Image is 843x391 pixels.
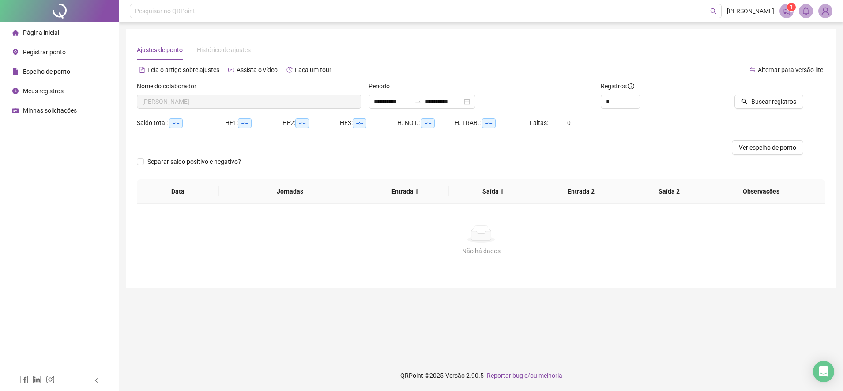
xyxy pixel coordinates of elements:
[734,95,803,109] button: Buscar registros
[445,372,465,379] span: Versão
[12,88,19,94] span: clock-circle
[455,118,530,128] div: H. TRAB.:
[751,97,796,106] span: Buscar registros
[169,118,183,128] span: --:--
[628,83,634,89] span: info-circle
[225,118,282,128] div: HE 1:
[783,7,790,15] span: notification
[12,107,19,114] span: schedule
[46,375,55,384] span: instagram
[530,119,549,126] span: Faltas:
[790,4,793,10] span: 1
[119,360,843,391] footer: QRPoint © 2025 - 2.90.5 -
[23,87,64,95] span: Meus registros
[487,372,562,379] span: Reportar bug e/ou melhoria
[12,68,19,75] span: file
[23,107,77,114] span: Minhas solicitações
[601,81,634,91] span: Registros
[282,118,340,128] div: HE 2:
[137,81,202,91] label: Nome do colaborador
[567,119,571,126] span: 0
[741,99,748,105] span: search
[340,118,397,128] div: HE 3:
[137,46,183,53] span: Ajustes de ponto
[147,246,815,256] div: Não há dados
[537,179,625,204] th: Entrada 2
[353,118,366,128] span: --:--
[749,67,756,73] span: swap
[758,66,823,73] span: Alternar para versão lite
[361,179,449,204] th: Entrada 1
[705,179,817,204] th: Observações
[23,29,59,36] span: Página inicial
[23,68,70,75] span: Espelho de ponto
[819,4,832,18] img: 90740
[286,67,293,73] span: history
[137,118,225,128] div: Saldo total:
[237,66,278,73] span: Assista o vídeo
[787,3,796,11] sup: 1
[813,361,834,382] div: Open Intercom Messenger
[12,49,19,55] span: environment
[295,118,309,128] span: --:--
[482,118,496,128] span: --:--
[147,66,219,73] span: Leia o artigo sobre ajustes
[712,186,810,196] span: Observações
[12,30,19,36] span: home
[625,179,713,204] th: Saída 2
[295,66,331,73] span: Faça um tour
[414,98,421,105] span: to
[23,49,66,56] span: Registrar ponto
[710,8,717,15] span: search
[142,95,356,108] span: MIRELE DIAS MIRANDA
[739,143,796,152] span: Ver espelho de ponto
[144,157,245,167] span: Separar saldo positivo e negativo?
[238,118,252,128] span: --:--
[449,179,537,204] th: Saída 1
[727,6,774,16] span: [PERSON_NAME]
[94,377,100,383] span: left
[802,7,810,15] span: bell
[219,179,361,204] th: Jornadas
[421,118,435,128] span: --:--
[397,118,455,128] div: H. NOT.:
[33,375,41,384] span: linkedin
[732,140,803,155] button: Ver espelho de ponto
[139,67,145,73] span: file-text
[414,98,421,105] span: swap-right
[369,81,395,91] label: Período
[228,67,234,73] span: youtube
[137,179,219,204] th: Data
[19,375,28,384] span: facebook
[197,46,251,53] span: Histórico de ajustes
